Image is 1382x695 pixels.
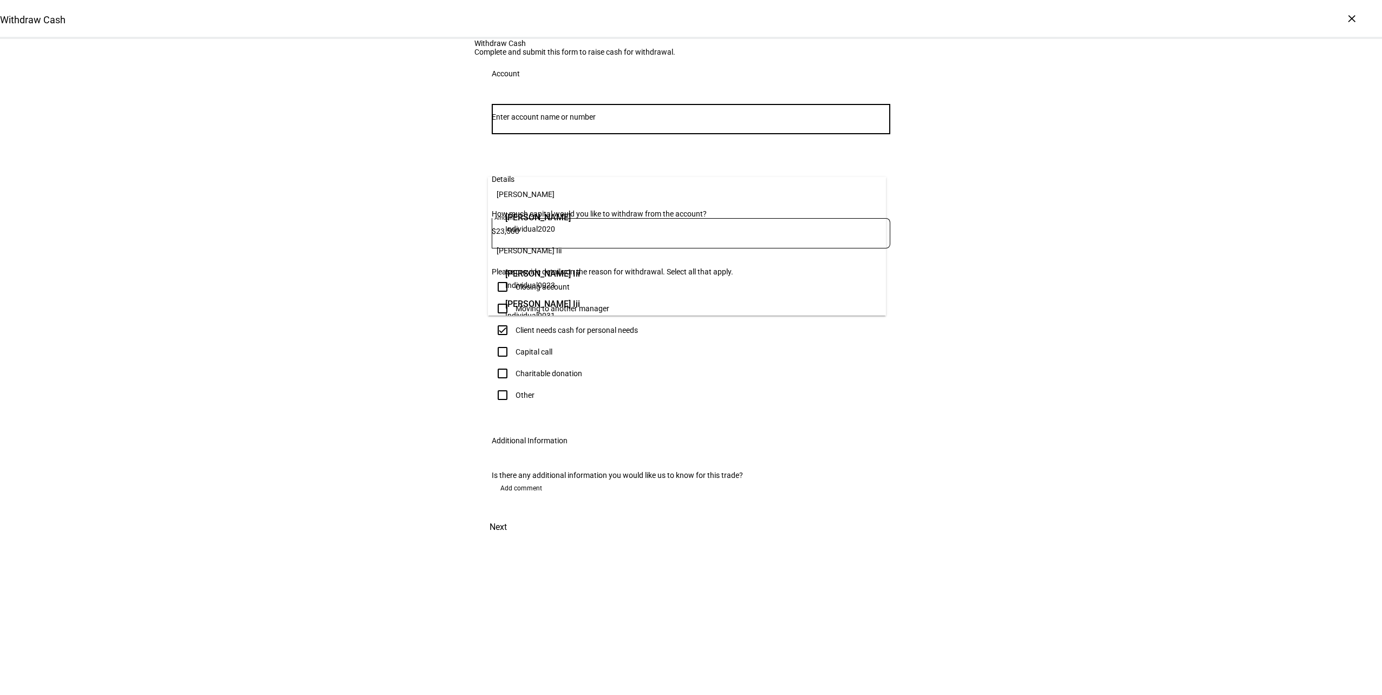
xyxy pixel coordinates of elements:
span: [PERSON_NAME] Iii [497,246,562,255]
span: Individual [505,225,538,233]
span: Next [490,514,507,540]
span: Individual [505,281,538,290]
div: Capital call [516,347,552,356]
div: Is there any additional information you would like us to know for this trade? [492,471,890,480]
div: Alan J Jewkes [503,208,573,237]
span: [PERSON_NAME] [505,211,571,224]
span: [PERSON_NAME] Iii [505,298,580,310]
div: Details [492,175,514,183]
div: Other [516,391,534,399]
input: Number [492,113,890,121]
button: Add comment [492,480,551,497]
div: Albert A Tappe Iii [503,295,583,323]
span: 0031 [538,311,555,320]
span: [PERSON_NAME] [497,190,555,199]
button: Next [474,514,522,540]
span: 2020 [538,225,555,233]
div: × [1343,10,1360,27]
div: Withdraw Cash [474,39,908,48]
span: Add comment [500,480,542,497]
div: Account [492,69,520,78]
div: Client needs cash for personal needs [516,326,638,335]
span: [PERSON_NAME] Iii [505,267,580,280]
div: Albert A Tappe Iii [503,265,583,293]
span: Individual [505,311,538,320]
span: 0023 [538,281,555,290]
div: Complete and submit this form to raise cash for withdrawal. [474,48,908,56]
div: Additional Information [492,436,568,445]
div: Charitable donation [516,369,582,378]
